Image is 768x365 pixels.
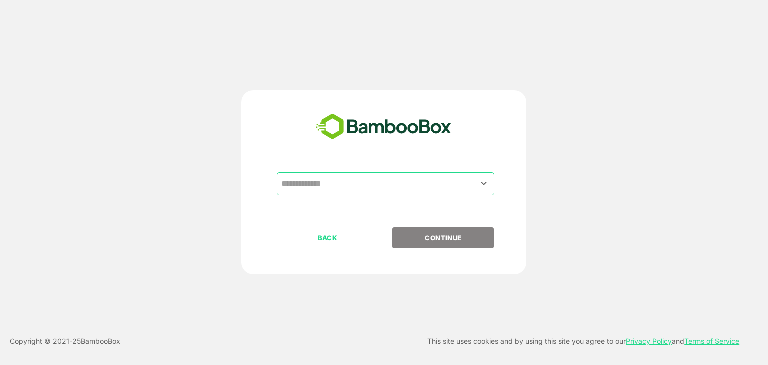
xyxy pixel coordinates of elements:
p: This site uses cookies and by using this site you agree to our and [427,335,739,347]
p: BACK [278,232,378,243]
img: bamboobox [310,110,457,143]
p: Copyright © 2021- 25 BambooBox [10,335,120,347]
button: Open [477,177,491,190]
a: Privacy Policy [626,337,672,345]
p: CONTINUE [393,232,493,243]
button: BACK [277,227,378,248]
a: Terms of Service [684,337,739,345]
button: CONTINUE [392,227,494,248]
